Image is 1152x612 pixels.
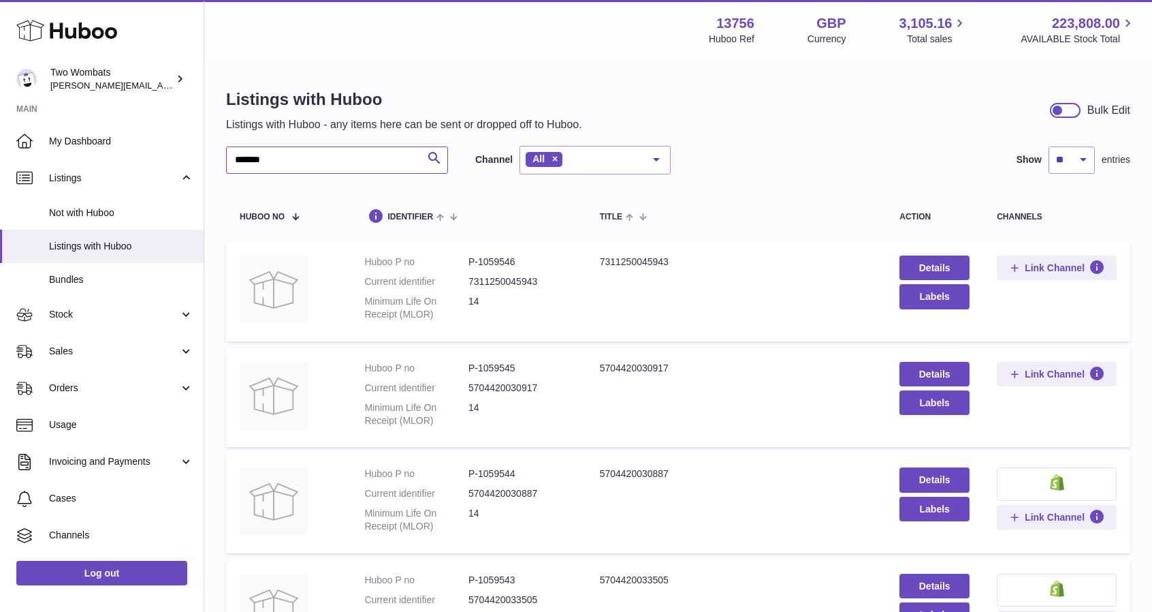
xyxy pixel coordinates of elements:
p: Listings with Huboo - any items here can be sent or dropped off to Huboo. [226,117,582,132]
label: Show [1017,153,1042,166]
dd: 14 [468,401,573,427]
span: Invoicing and Payments [49,455,179,468]
span: Link Channel [1025,511,1085,523]
strong: 13756 [716,14,754,33]
div: Two Wombats [50,66,173,92]
span: identifier [387,213,433,221]
span: entries [1102,153,1130,166]
div: Currency [807,33,846,46]
span: Channels [49,529,193,542]
div: action [899,213,970,221]
span: 223,808.00 [1052,14,1120,33]
span: Usage [49,418,193,431]
span: Huboo no [240,213,285,221]
span: [PERSON_NAME][EMAIL_ADDRESS][PERSON_NAME][DOMAIN_NAME] [50,80,346,91]
span: Link Channel [1025,262,1085,274]
strong: GBP [816,14,846,33]
button: Labels [899,391,970,415]
dd: 7311250045943 [468,275,573,288]
a: 3,105.16 Total sales [899,14,968,46]
div: Bulk Edit [1087,103,1130,118]
dd: 5704420033505 [468,594,573,607]
dt: Huboo P no [364,362,468,375]
dd: P-1059546 [468,256,573,269]
div: Huboo Ref [709,33,754,46]
button: Labels [899,497,970,521]
span: Not with Huboo [49,206,193,219]
dt: Minimum Life On Receipt (MLOR) [364,507,468,533]
dd: 14 [468,507,573,533]
span: title [600,213,622,221]
div: 7311250045943 [600,256,873,269]
img: shopify-small.png [1050,581,1064,597]
div: 5704420033505 [600,574,873,587]
dt: Current identifier [364,382,468,395]
span: Link Channel [1025,368,1085,380]
span: All [532,153,545,164]
div: 5704420030887 [600,468,873,480]
dd: P-1059543 [468,574,573,587]
dt: Minimum Life On Receipt (MLOR) [364,401,468,427]
div: channels [997,213,1117,221]
span: AVAILABLE Stock Total [1021,33,1136,46]
span: Total sales [907,33,967,46]
dt: Current identifier [364,594,468,607]
button: Link Channel [997,505,1117,530]
span: Sales [49,345,179,358]
dt: Current identifier [364,275,468,288]
span: Cases [49,492,193,505]
h1: Listings with Huboo [226,89,582,110]
span: Listings with Huboo [49,240,193,253]
span: My Dashboard [49,135,193,148]
button: Link Channel [997,256,1117,280]
dt: Huboo P no [364,574,468,587]
dt: Huboo P no [364,256,468,269]
dd: P-1059545 [468,362,573,375]
a: Details [899,468,970,492]
a: 223,808.00 AVAILABLE Stock Total [1021,14,1136,46]
span: Bundles [49,273,193,286]
dt: Current identifier [364,487,468,500]
span: Orders [49,382,179,395]
img: 7311250045943 [240,256,308,324]
button: Labels [899,284,970,309]
a: Details [899,256,970,280]
dt: Minimum Life On Receipt (MLOR) [364,295,468,321]
img: shopify-small.png [1050,474,1064,491]
img: 5704420030887 [240,468,308,536]
button: Link Channel [997,362,1117,386]
span: Stock [49,308,179,321]
a: Details [899,574,970,598]
div: 5704420030917 [600,362,873,375]
dd: 5704420030887 [468,487,573,500]
a: Details [899,362,970,386]
img: 5704420030917 [240,362,308,430]
a: Log out [16,561,187,585]
dd: P-1059544 [468,468,573,480]
dd: 14 [468,295,573,321]
img: adam.randall@twowombats.com [16,69,37,89]
span: Listings [49,172,179,185]
label: Channel [475,153,513,166]
span: 3,105.16 [899,14,953,33]
dt: Huboo P no [364,468,468,480]
dd: 5704420030917 [468,382,573,395]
